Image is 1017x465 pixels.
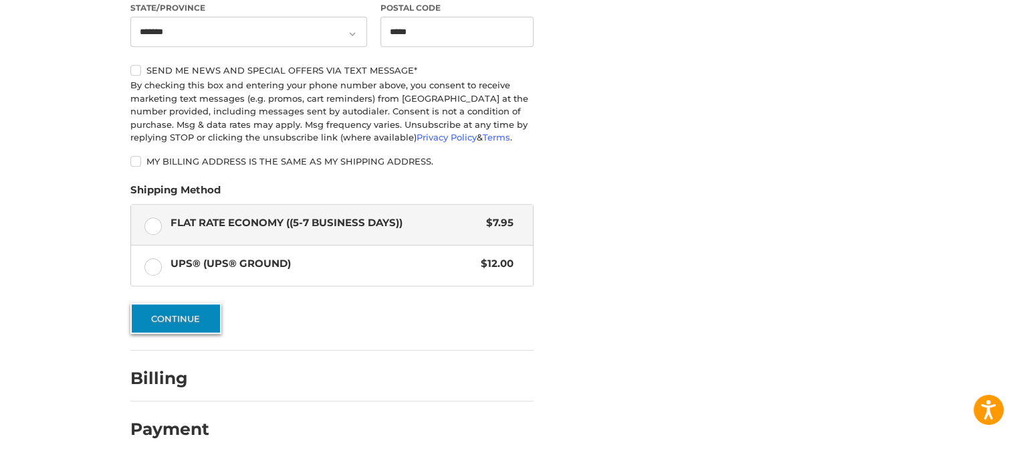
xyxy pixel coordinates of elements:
span: UPS® (UPS® Ground) [171,256,475,272]
label: Send me news and special offers via text message* [130,65,534,76]
label: My billing address is the same as my shipping address. [130,156,534,167]
a: Privacy Policy [417,132,477,143]
h2: Payment [130,419,209,440]
span: $7.95 [479,215,514,231]
div: By checking this box and entering your phone number above, you consent to receive marketing text ... [130,79,534,145]
legend: Shipping Method [130,183,221,204]
button: Continue [130,303,221,334]
label: State/Province [130,2,367,14]
h2: Billing [130,368,209,389]
span: $12.00 [474,256,514,272]
label: Postal Code [380,2,534,14]
a: Terms [483,132,510,143]
span: Flat Rate Economy ((5-7 Business Days)) [171,215,480,231]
